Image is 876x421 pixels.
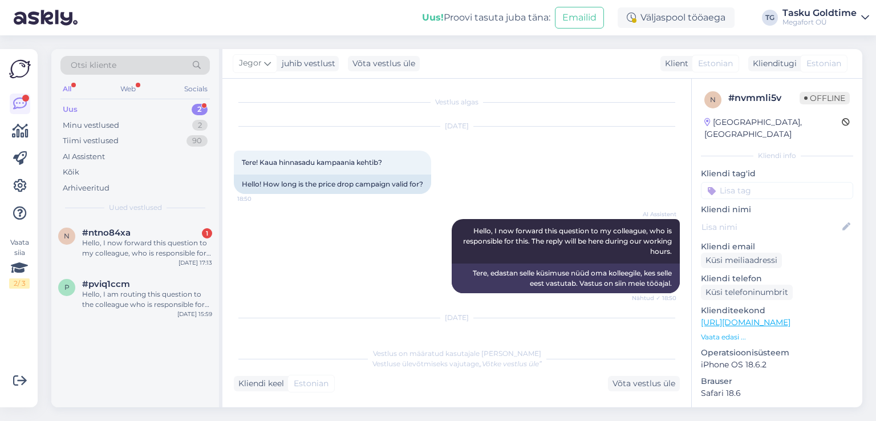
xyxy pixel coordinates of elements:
span: Otsi kliente [71,59,116,71]
span: Jegor [239,57,262,70]
div: juhib vestlust [277,58,335,70]
p: Kliendi tag'id [701,168,853,180]
p: Brauser [701,375,853,387]
div: 2 / 3 [9,278,30,289]
div: Tiimi vestlused [63,135,119,147]
div: Väljaspool tööaega [618,7,735,28]
span: Tere! Kaua hinnasadu kampaania kehtib? [242,158,382,167]
span: Estonian [294,378,328,390]
div: Megafort OÜ [782,18,857,27]
div: Hello, I now forward this question to my colleague, who is responsible for this. The reply will b... [82,238,212,258]
span: Offline [800,92,850,104]
div: Hello, I am routing this question to the colleague who is responsible for this topic. The reply m... [82,289,212,310]
p: Klienditeekond [701,305,853,317]
div: 90 [186,135,208,147]
div: Web [118,82,138,96]
span: n [64,232,70,240]
div: 2 [192,120,208,131]
span: 18:50 [237,195,280,203]
div: Klienditugi [748,58,797,70]
p: Kliendi email [701,241,853,253]
span: Hello, I now forward this question to my colleague, who is responsible for this. The reply will b... [463,226,674,256]
input: Lisa nimi [701,221,840,233]
div: Kliendi info [701,151,853,161]
div: Kliendi keel [234,378,284,390]
button: Emailid [555,7,604,29]
span: Estonian [806,58,841,70]
input: Lisa tag [701,182,853,199]
p: Kliendi nimi [701,204,853,216]
a: Tasku GoldtimeMegafort OÜ [782,9,869,27]
div: 2 [192,104,208,115]
div: [GEOGRAPHIC_DATA], [GEOGRAPHIC_DATA] [704,116,842,140]
div: TG [762,10,778,26]
div: Minu vestlused [63,120,119,131]
p: Kliendi telefon [701,273,853,285]
span: AI Assistent [634,210,676,218]
div: Hello! How long is the price drop campaign valid for? [234,175,431,194]
div: Klient [660,58,688,70]
div: Socials [182,82,210,96]
a: [URL][DOMAIN_NAME] [701,317,790,327]
div: Küsi telefoninumbrit [701,285,793,300]
div: Võta vestlus üle [348,56,420,71]
span: n [710,95,716,104]
div: [DATE] [234,121,680,131]
span: Vestluse ülevõtmiseks vajutage [372,359,542,368]
div: Võta vestlus üle [608,376,680,391]
div: Vestlus algas [234,97,680,107]
div: Tere, edastan selle küsimuse nüüd oma kolleegile, kes selle eest vastutab. Vastus on siin meie tö... [452,264,680,293]
div: Vaata siia [9,237,30,289]
i: „Võtke vestlus üle” [479,359,542,368]
div: Proovi tasuta juba täna: [422,11,550,25]
div: All [60,82,74,96]
div: 1 [202,228,212,238]
div: Kõik [63,167,79,178]
div: Küsi meiliaadressi [701,253,782,268]
b: Uus! [422,12,444,23]
span: p [64,283,70,292]
div: [DATE] 17:13 [179,258,212,267]
div: [DATE] 15:59 [177,310,212,318]
p: iPhone OS 18.6.2 [701,359,853,371]
div: # nvmmli5v [728,91,800,105]
span: #ntno84xa [82,228,131,238]
span: Nähtud ✓ 18:50 [632,294,676,302]
span: Uued vestlused [109,203,162,213]
div: Uus [63,104,78,115]
span: #pviq1ccm [82,279,130,289]
div: [DATE] [234,313,680,323]
p: Safari 18.6 [701,387,853,399]
div: Tasku Goldtime [782,9,857,18]
div: AI Assistent [63,151,105,163]
p: Vaata edasi ... [701,332,853,342]
div: Arhiveeritud [63,183,109,194]
span: Estonian [698,58,733,70]
p: Operatsioonisüsteem [701,347,853,359]
span: Vestlus on määratud kasutajale [PERSON_NAME] [373,349,541,358]
img: Askly Logo [9,58,31,80]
